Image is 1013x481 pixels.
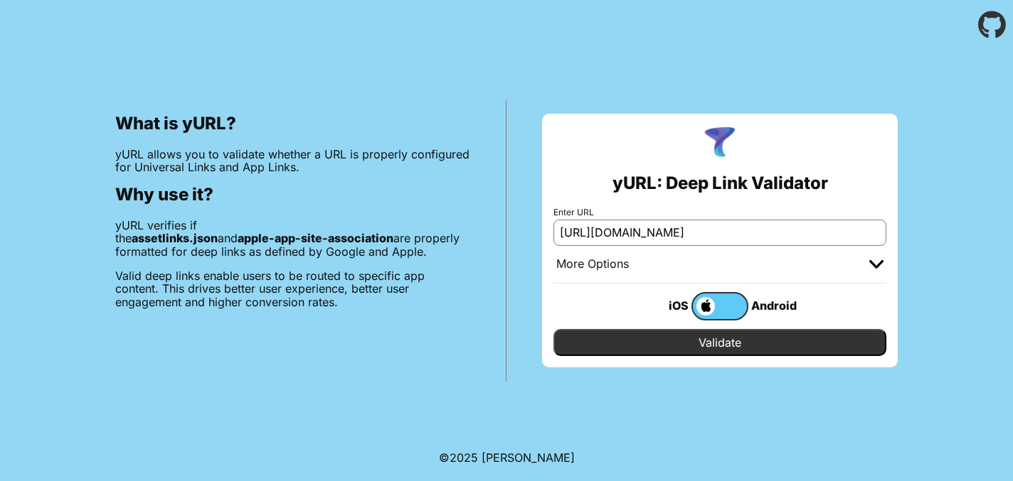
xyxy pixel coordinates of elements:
b: apple-app-site-association [238,231,393,245]
p: yURL allows you to validate whether a URL is properly configured for Universal Links and App Links. [115,148,470,174]
input: e.g. https://app.chayev.com/xyx [553,220,886,245]
a: Michael Ibragimchayev's Personal Site [482,450,575,465]
div: iOS [635,296,691,315]
h2: yURL: Deep Link Validator [612,173,828,193]
div: Android [748,296,805,315]
img: yURL Logo [701,125,738,162]
p: yURL verifies if the and are properly formatted for deep links as defined by Google and Apple. [115,219,470,258]
footer: © [439,434,575,481]
b: assetlinks.json [132,231,218,245]
p: Valid deep links enable users to be routed to specific app content. This drives better user exper... [115,269,470,308]
input: Validate [553,329,886,356]
div: More Options [556,257,629,271]
img: chevron [869,260,884,269]
h2: Why use it? [115,185,470,205]
span: 2025 [450,450,478,465]
h2: What is yURL? [115,114,470,134]
label: Enter URL [553,207,886,217]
